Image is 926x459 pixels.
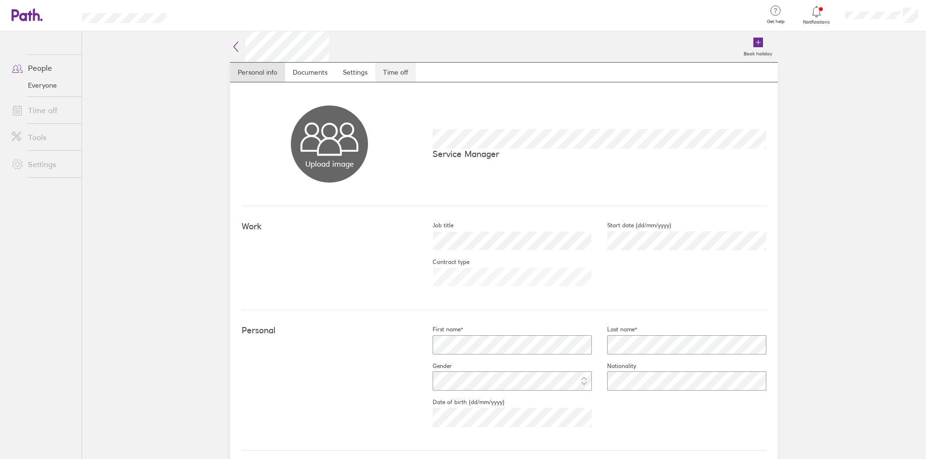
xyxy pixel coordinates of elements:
a: Tools [4,128,82,147]
a: Notifications [801,5,832,25]
label: Last name* [592,326,637,333]
a: People [4,58,82,78]
h4: Work [242,222,417,232]
label: Job title [417,222,453,229]
span: Get help [760,19,791,25]
a: Book holiday [738,31,778,62]
label: Book holiday [738,48,778,57]
a: Time off [375,63,416,82]
p: Service Manager [433,149,766,159]
a: Settings [4,155,82,174]
a: Everyone [4,78,82,93]
label: Date of birth (dd/mm/yyyy) [417,398,504,406]
label: First name* [417,326,463,333]
a: Personal info [230,63,285,82]
a: Settings [335,63,375,82]
a: Time off [4,101,82,120]
label: Start date (dd/mm/yyyy) [592,222,671,229]
label: Contract type [417,258,469,266]
label: Gender [417,362,452,370]
label: Nationality [592,362,636,370]
a: Documents [285,63,335,82]
span: Notifications [801,19,832,25]
h4: Personal [242,326,417,336]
